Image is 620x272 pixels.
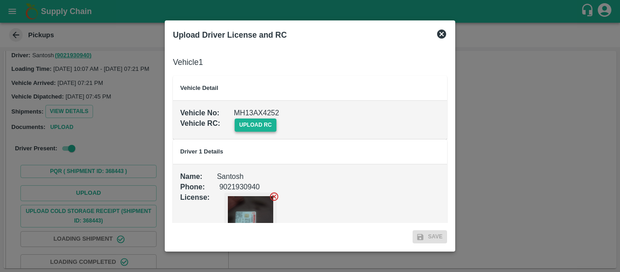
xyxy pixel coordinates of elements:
div: MH13AX4252 [219,94,279,119]
img: https://app.vegrow.in/rails/active_storage/blobs/redirect/eyJfcmFpbHMiOnsiZGF0YSI6MzIwMjkxNSwicHV... [228,196,273,242]
b: Vehicle Detail [180,84,218,91]
b: Driver 1 Details [180,148,223,155]
b: License : [180,193,210,201]
div: 9021930940 [205,168,260,193]
h6: Vehicle 1 [173,56,447,69]
b: Upload Driver License and RC [173,30,287,40]
b: Vehicle RC : [180,119,220,127]
span: upload rc [235,119,276,132]
div: Santosh [202,157,244,182]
